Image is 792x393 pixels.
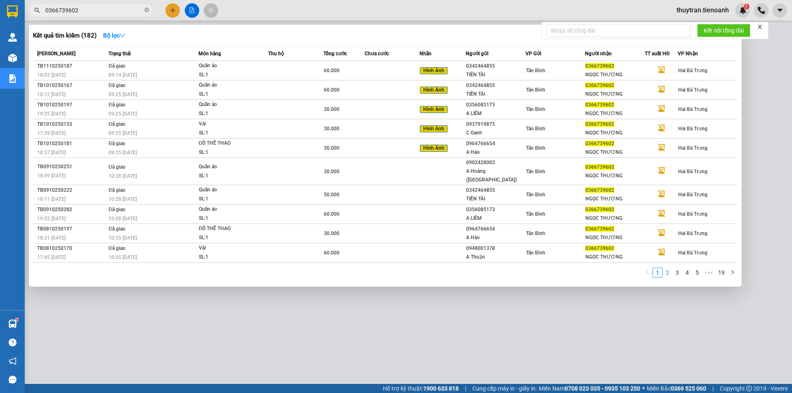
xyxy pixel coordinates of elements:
[585,109,644,118] div: NGỌC THƯƠNG
[420,67,448,75] span: Hình Ảnh
[9,357,16,365] span: notification
[420,51,431,56] span: Nhãn
[678,51,698,56] span: VP Nhận
[585,90,644,99] div: NGỌC THƯƠNG
[662,268,672,278] li: 2
[199,205,261,214] div: Quần áo
[108,121,125,127] span: Đã giao
[199,195,261,204] div: SL: 1
[108,150,137,155] span: 09:25 [DATE]
[526,192,545,198] span: Tân Bình
[324,87,339,93] span: 60.000
[728,268,738,278] li: Next Page
[683,268,692,277] a: 4
[199,71,261,80] div: SL: 1
[9,376,16,384] span: message
[7,5,18,18] img: logo-vxr
[466,167,525,184] div: A Hoàng ([GEOGRAPHIC_DATA])
[108,92,137,97] span: 09:25 [DATE]
[199,244,261,253] div: Vải
[37,150,66,155] span: 18:37 [DATE]
[324,192,339,198] span: 50.000
[199,139,261,148] div: ĐỒ THỂ THAO
[37,81,106,90] div: TB1010250167
[466,205,525,214] div: 0356085173
[663,268,672,277] a: 2
[693,268,702,277] a: 5
[466,214,525,223] div: A LIÊM
[199,120,261,129] div: Vải
[585,63,614,69] span: 0366739602
[526,145,545,151] span: Tân Bình
[466,71,525,79] div: TIẾN TÀI
[678,192,707,198] span: Hai Bà Trưng
[420,106,448,113] span: Hình Ảnh
[37,244,106,253] div: TB0810250170
[730,270,735,275] span: right
[466,109,525,118] div: A LIÊM
[526,68,545,73] span: Tân Bình
[199,90,261,99] div: SL: 1
[585,214,644,223] div: NGỌC THƯƠNG
[199,100,261,109] div: Quần áo
[678,87,707,93] span: Hai Bà Trưng
[108,216,137,221] span: 10:28 [DATE]
[37,51,75,56] span: [PERSON_NAME]
[585,245,614,251] span: 0366739602
[34,7,40,13] span: search
[144,7,149,14] span: close-circle
[324,145,339,151] span: 30.000
[678,68,707,73] span: Hai Bà Trưng
[585,207,614,212] span: 0366739602
[9,339,16,346] span: question-circle
[678,106,707,112] span: Hai Bà Trưng
[757,24,763,30] span: close
[420,87,448,94] span: Hình Ảnh
[585,172,644,180] div: NGỌC THƯƠNG
[702,268,715,278] span: •••
[324,250,339,256] span: 60.000
[108,254,137,260] span: 10:55 [DATE]
[585,148,644,157] div: NGỌC THƯƠNG
[199,233,261,242] div: SL: 1
[692,268,702,278] li: 5
[108,187,125,193] span: Đã giao
[526,106,545,112] span: Tân Bình
[466,158,525,167] div: 0902428003
[704,26,744,35] span: Kết nối tổng đài
[108,173,137,179] span: 10:28 [DATE]
[199,148,261,157] div: SL: 1
[716,268,727,277] a: 19
[37,235,66,241] span: 18:31 [DATE]
[37,120,106,129] div: TB1010250153
[199,186,261,195] div: Quần áo
[645,270,650,275] span: left
[37,254,66,260] span: 17:45 [DATE]
[37,130,66,136] span: 17:39 [DATE]
[37,101,106,109] div: TB1010250197
[324,126,339,132] span: 30.000
[546,24,691,37] input: Nhập số tổng đài
[702,268,715,278] li: Next 5 Pages
[144,7,149,12] span: close-circle
[324,211,339,217] span: 60.000
[672,268,682,278] li: 3
[585,141,614,146] span: 0366739602
[678,211,707,217] span: Hai Bà Trưng
[466,195,525,203] div: TIẾN TÀI
[585,253,644,261] div: NGỌC THƯƠNG
[37,225,106,233] div: TB0810250197
[199,162,261,172] div: Quần áo
[365,51,389,56] span: Chưa cước
[108,207,125,212] span: Đã giao
[108,235,137,241] span: 10:55 [DATE]
[585,226,614,232] span: 0366739602
[466,244,525,253] div: 0948001378
[585,82,614,88] span: 0366739602
[198,51,221,56] span: Món hàng
[37,162,106,171] div: TB0910250251
[45,6,143,15] input: Tìm tên, số ĐT hoặc mã đơn
[653,268,662,278] li: 1
[678,126,707,132] span: Hai Bà Trưng
[37,216,66,221] span: 19:52 [DATE]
